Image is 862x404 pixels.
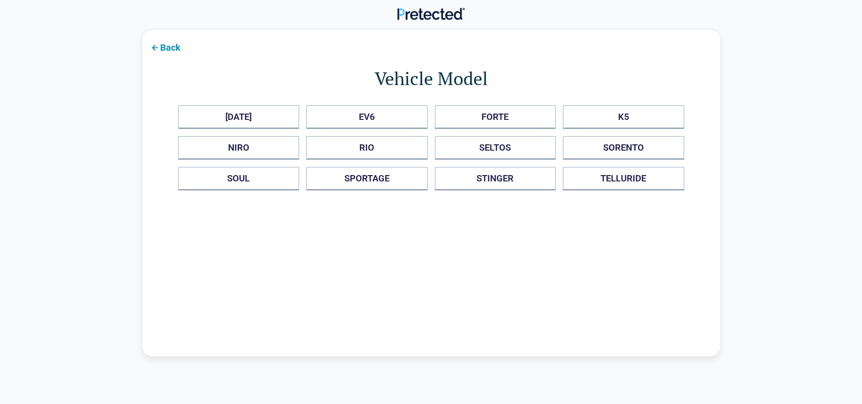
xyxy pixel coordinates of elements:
button: RIO [306,136,428,160]
button: Back [142,37,188,57]
button: FORTE [435,105,556,129]
button: SORENTO [563,136,684,160]
button: TELLURIDE [563,167,684,190]
button: SELTOS [435,136,556,160]
h1: Vehicle Model [178,66,684,91]
button: [DATE] [178,105,300,129]
button: EV6 [306,105,428,129]
button: K5 [563,105,684,129]
button: SOUL [178,167,300,190]
button: SPORTAGE [306,167,428,190]
button: NIRO [178,136,300,160]
button: STINGER [435,167,556,190]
